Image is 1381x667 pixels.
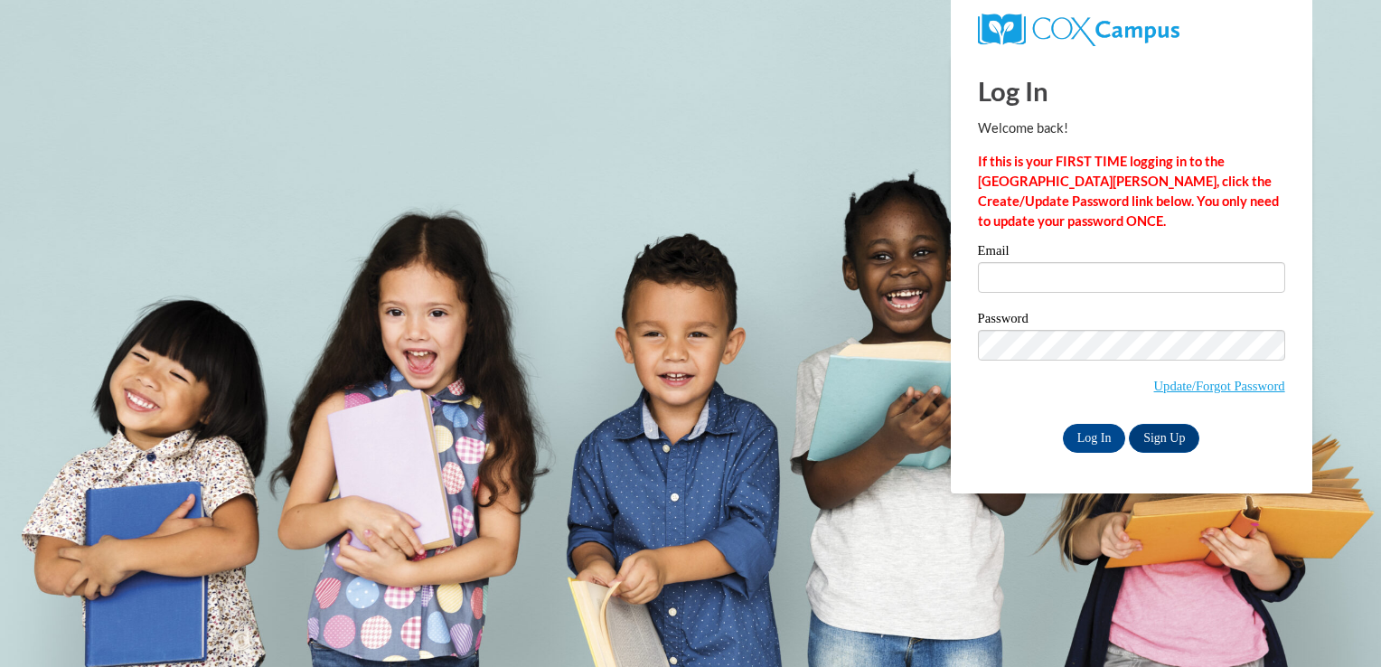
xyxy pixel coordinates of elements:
a: Sign Up [1129,424,1199,453]
label: Password [978,312,1285,330]
strong: If this is your FIRST TIME logging in to the [GEOGRAPHIC_DATA][PERSON_NAME], click the Create/Upd... [978,154,1279,229]
label: Email [978,244,1285,262]
img: COX Campus [978,14,1179,46]
h1: Log In [978,72,1285,109]
p: Welcome back! [978,118,1285,138]
a: COX Campus [978,21,1179,36]
input: Log In [1063,424,1126,453]
a: Update/Forgot Password [1154,379,1285,393]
